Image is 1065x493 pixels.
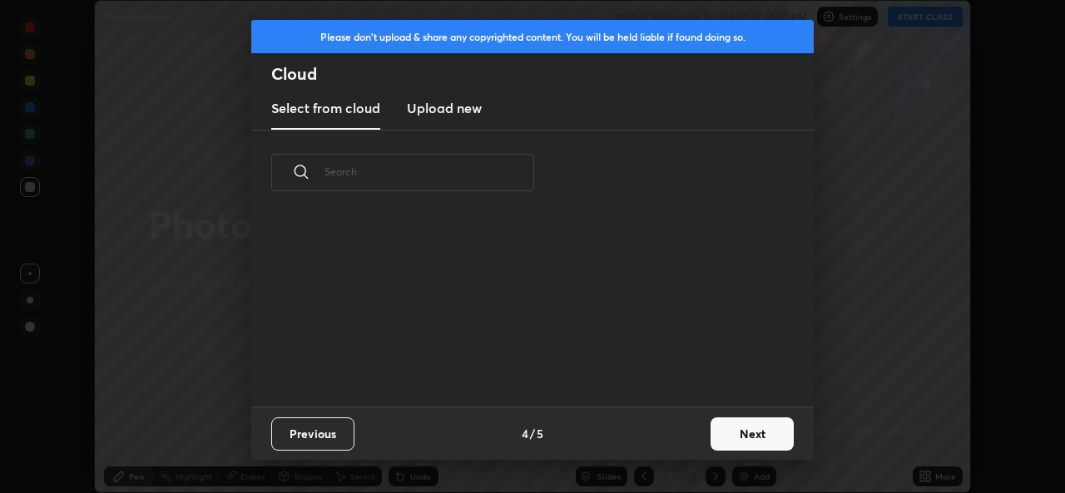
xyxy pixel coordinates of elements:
div: grid [251,210,794,407]
button: Next [711,417,794,451]
input: Search [324,136,534,207]
h3: Select from cloud [271,98,380,118]
button: Previous [271,417,354,451]
h4: / [530,425,535,442]
div: Please don't upload & share any copyrighted content. You will be held liable if found doing so. [251,20,814,53]
h4: 4 [522,425,528,442]
h3: Upload new [407,98,482,118]
h2: Cloud [271,63,814,85]
h4: 5 [537,425,543,442]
